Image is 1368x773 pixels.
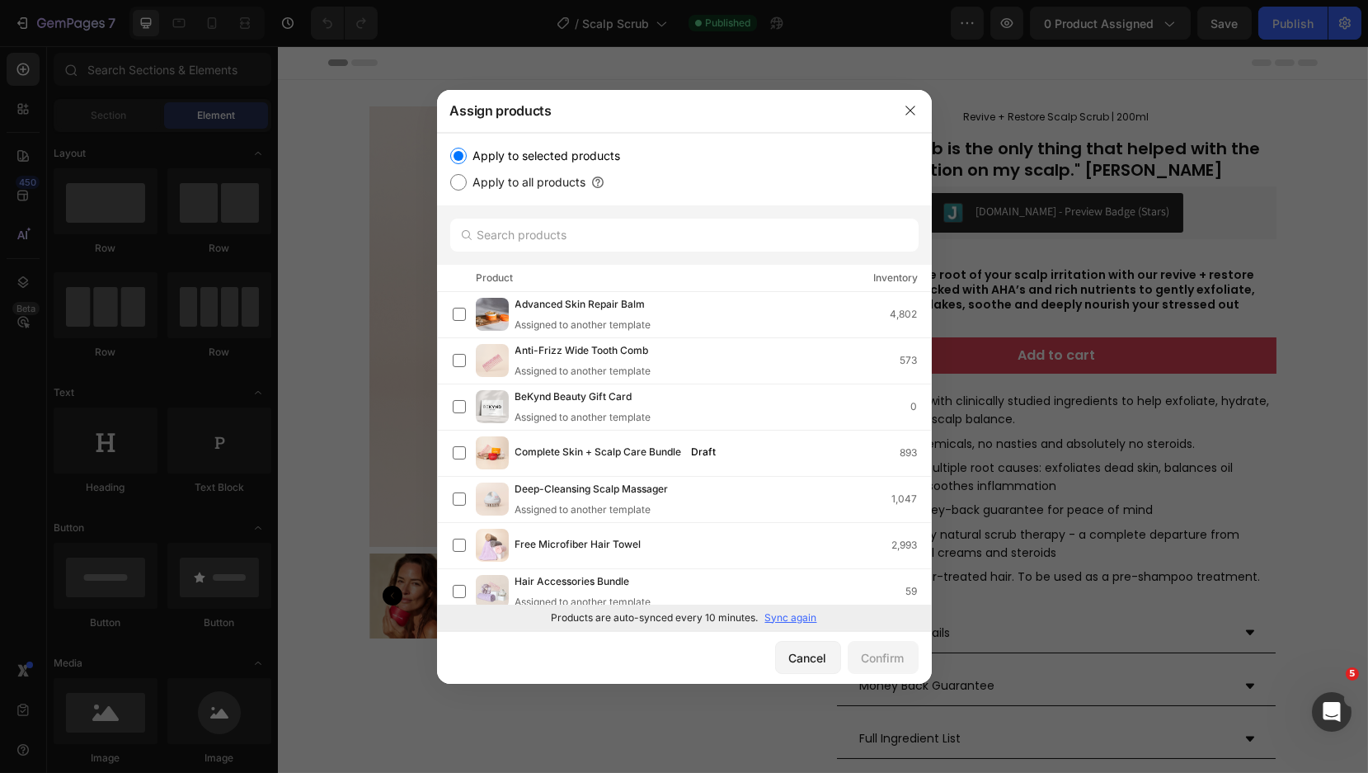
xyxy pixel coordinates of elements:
[476,390,509,423] img: product-img
[515,364,675,379] div: Assigned to another template
[848,641,919,674] button: Confirm
[476,298,509,331] img: product-img
[892,537,931,554] div: 2,993
[581,682,683,703] p: Full Ingredient List
[581,522,982,539] span: Safe for color-treated hair. To be used as a pre-shampoo treatment.
[906,583,931,600] div: 59
[558,197,999,215] h2: What is it?
[437,133,932,631] div: />
[652,147,905,186] button: Judge.me - Preview Badge (Stars)
[558,291,999,328] button: Add to cart
[515,318,672,332] div: Assigned to another template
[476,436,509,469] img: product-img
[1346,667,1359,681] span: 5
[740,298,817,322] div: Add to cart
[477,270,514,286] div: Product
[515,342,649,361] span: Anti-Frizz Wide Tooth Comb
[581,389,917,406] span: No harsh chemicals, no nasties and absolutely no steroids.
[900,352,931,369] div: 573
[476,575,509,608] img: product-img
[515,410,659,425] div: Assigned to another template
[560,62,997,80] p: Revive + Restore Scalp Scrub | 200ml
[581,629,717,650] p: Money Back Guarantee
[515,595,656,610] div: Assigned to another template
[874,270,919,286] div: Inventory
[515,536,642,554] span: Free Microfiber Hair Towel
[105,540,125,559] button: Carousel Back Arrow
[467,172,586,192] label: Apply to all products
[1312,692,1352,732] iframe: Intercom live chat
[911,398,931,415] div: 0
[891,306,931,323] div: 4,802
[515,481,669,499] span: Deep-Cleansing Scalp Massager
[581,480,961,515] span: Revolutionary natural scrub therapy - a complete departure from conventional creams and steroids
[581,346,991,381] span: Formulated with clinically studied ingredients to help exfoliate, hydrate, and support scalp bala...
[476,344,509,377] img: product-img
[515,389,632,407] span: BeKynd Beauty Gift Card
[515,573,630,592] span: Hair Accessories Bundle
[581,413,955,448] span: Addresses multiple root causes: exfoliates dead skin, balances oil production, soothes inflammation
[515,502,695,517] div: Assigned to another template
[560,221,997,281] p: Let us get to the root of your scalp irritation with our revive + restore scalp scrub. Packed wit...
[515,296,646,314] span: Advanced Skin Repair Balm
[515,444,682,462] span: Complete Skin + Scalp Care Bundle
[499,540,519,559] button: Carousel Next Arrow
[775,641,841,674] button: Cancel
[665,157,685,177] img: Judgeme.png
[581,455,875,472] span: 30-day money-back guarantee for peace of mind
[862,649,905,667] div: Confirm
[467,146,621,166] label: Apply to selected products
[789,649,827,667] div: Cancel
[437,89,889,132] div: Assign products
[581,577,672,597] p: Shipping Details
[476,529,509,562] img: product-img
[450,219,919,252] input: Search products
[698,157,892,174] div: [DOMAIN_NAME] - Preview Badge (Stars)
[892,491,931,507] div: 1,047
[558,90,999,136] h2: "This scrub is the only thing that helped with the irritation on my scalp." [PERSON_NAME]
[685,444,723,460] div: Draft
[476,483,509,516] img: product-img
[552,610,759,625] p: Products are auto-synced every 10 minutes.
[900,445,931,461] div: 893
[765,610,817,625] p: Sync again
